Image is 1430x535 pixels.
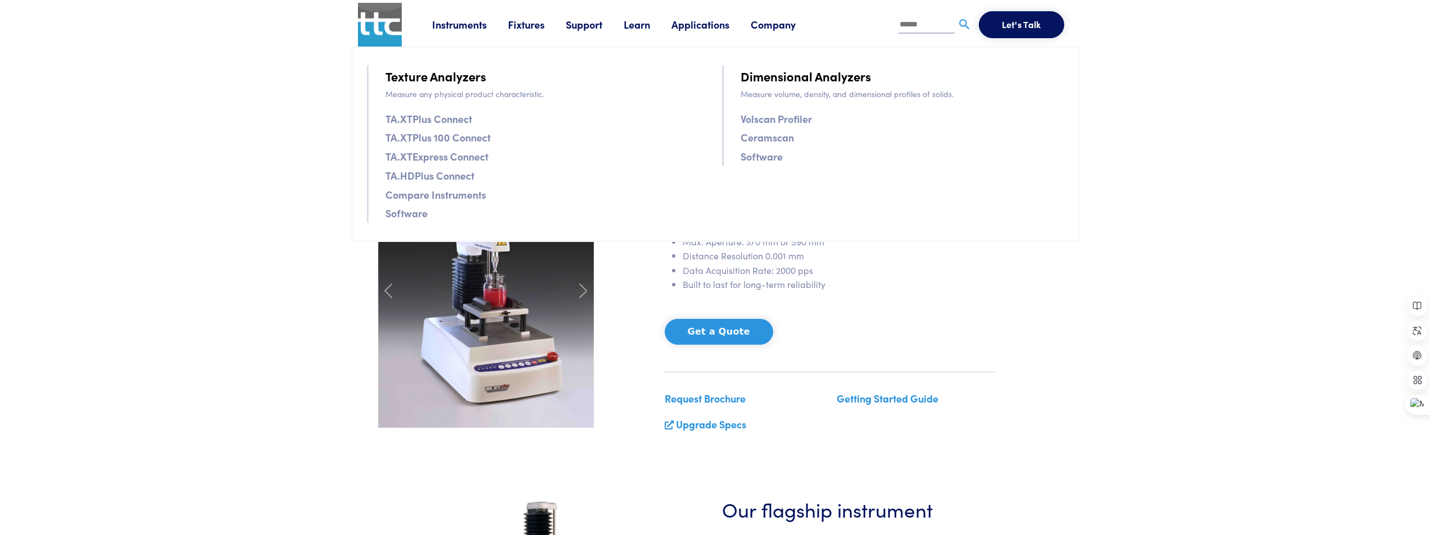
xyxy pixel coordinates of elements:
a: Request Brochure [665,391,746,405]
img: carousel-ta-xt-plus-bloom.jpg [378,140,594,428]
a: Dimensional Analyzers [741,66,871,86]
a: Upgrade Specs [676,417,746,431]
a: TA.HDPlus Connect [385,167,474,184]
a: Learn [624,17,671,31]
a: Fixtures [508,17,566,31]
img: ttc_logo_1x1_v1.0.png [358,3,402,47]
button: Get a Quote [665,319,773,345]
a: Applications [671,17,751,31]
a: Instruments [432,17,508,31]
a: Volscan Profiler [741,111,812,127]
a: TA.XTPlus Connect [385,111,472,127]
a: Compare Instruments [385,186,486,203]
h3: Our flagship instrument [722,495,938,523]
a: Software [741,148,783,164]
li: Distance Resolution 0.001 mm [683,249,995,263]
li: Built to last for long-term reliability [683,277,995,292]
a: Software [385,205,428,221]
a: Texture Analyzers [385,66,486,86]
button: Let's Talk [979,11,1064,38]
li: Data Acquisition Rate: 2000 pps [683,263,995,278]
a: Getting Started Guide [837,391,938,405]
a: Company [751,17,817,31]
a: Support [566,17,624,31]
p: Measure volume, density, and dimensional profiles of solids. [741,88,1064,100]
a: TA.XTPlus 100 Connect [385,129,491,145]
p: Measure any physical product characteristic. [385,88,709,100]
a: TA.XTExpress Connect [385,148,488,164]
a: Ceramscan [741,129,794,145]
